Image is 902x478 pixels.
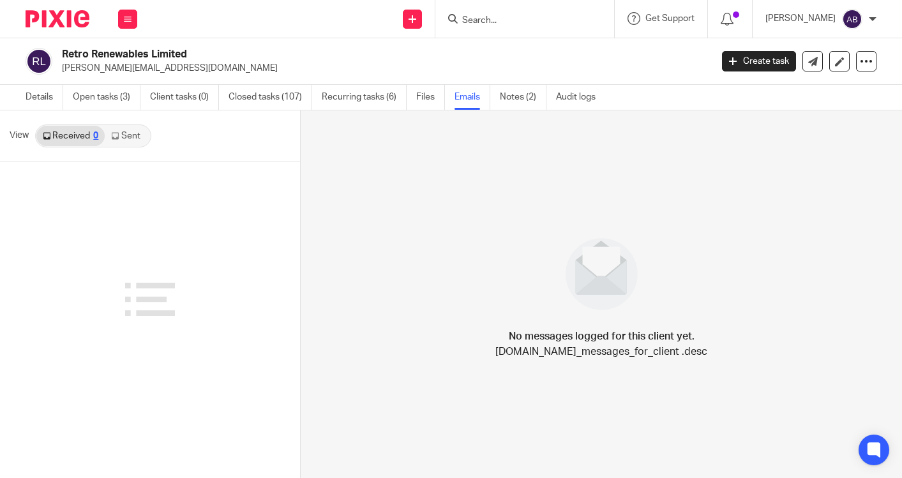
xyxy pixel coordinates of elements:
a: Recurring tasks (6) [322,85,407,110]
a: Notes (2) [500,85,546,110]
a: Create task [722,51,796,71]
span: Get Support [645,14,695,23]
img: image [557,230,646,318]
span: View [10,129,29,142]
a: Sent [105,126,149,146]
a: Client tasks (0) [150,85,219,110]
input: Search [461,15,576,27]
p: [PERSON_NAME] [765,12,836,25]
div: 0 [93,131,98,140]
h2: Retro Renewables Limited [62,48,575,61]
h4: No messages logged for this client yet. [509,329,695,344]
a: Files [416,85,445,110]
img: svg%3E [842,9,862,29]
a: Received0 [36,126,105,146]
img: Pixie [26,10,89,27]
a: Closed tasks (107) [229,85,312,110]
a: Open tasks (3) [73,85,140,110]
a: Emails [455,85,490,110]
p: [DOMAIN_NAME]_messages_for_client .desc [495,344,707,359]
p: [PERSON_NAME][EMAIL_ADDRESS][DOMAIN_NAME] [62,62,703,75]
a: Audit logs [556,85,605,110]
img: svg%3E [26,48,52,75]
a: Details [26,85,63,110]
